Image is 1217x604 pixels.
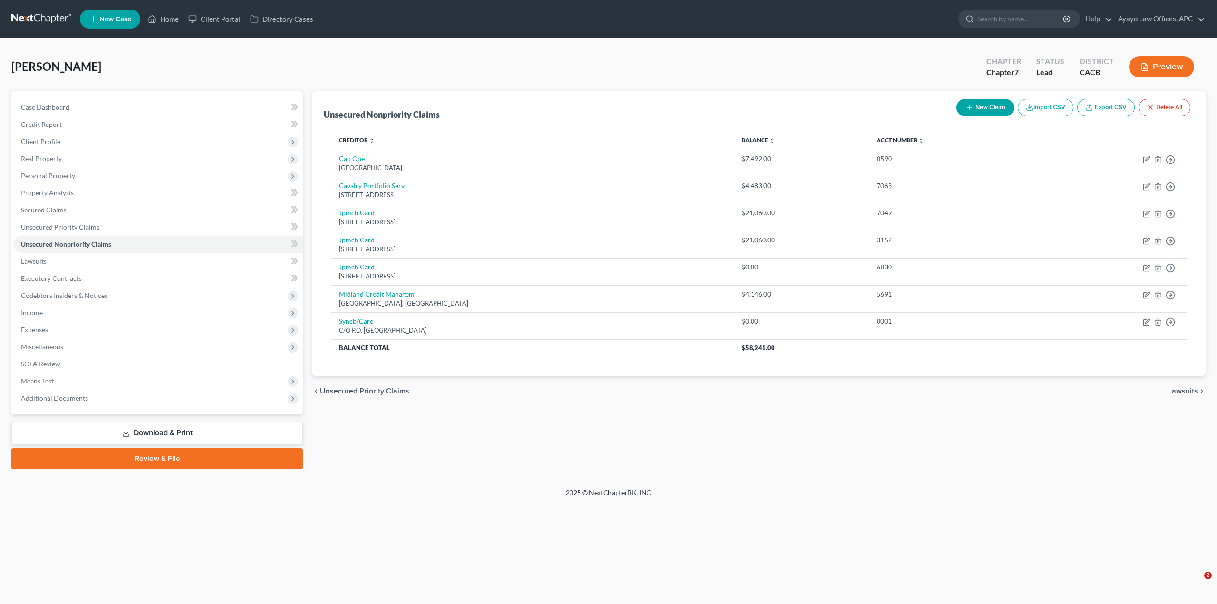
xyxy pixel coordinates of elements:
[339,154,365,163] a: Cap One
[339,290,415,298] a: Midland Credit Managem
[1204,572,1212,579] span: 2
[742,154,861,163] div: $7,492.00
[13,99,303,116] a: Case Dashboard
[339,163,726,173] div: [GEOGRAPHIC_DATA]
[369,138,375,144] i: unfold_more
[1113,10,1205,28] a: Ayayo Law Offices, APC
[13,184,303,201] a: Property Analysis
[339,182,405,190] a: Cavalry Portfolio Serv
[742,208,861,218] div: $21,060.00
[339,218,726,227] div: [STREET_ADDRESS]
[339,326,726,335] div: C/O P.O. [GEOGRAPHIC_DATA]
[21,291,107,299] span: Codebtors Insiders & Notices
[1080,67,1114,78] div: CACB
[1198,387,1206,395] i: chevron_right
[21,120,62,128] span: Credit Report
[13,236,303,253] a: Unsecured Nonpriority Claims
[13,219,303,236] a: Unsecured Priority Claims
[986,56,1021,67] div: Chapter
[339,209,375,217] a: Jpmcb Card
[21,377,54,385] span: Means Test
[99,16,131,23] span: New Case
[877,262,1036,272] div: 6830
[918,138,924,144] i: unfold_more
[13,201,303,219] a: Secured Claims
[143,10,184,28] a: Home
[11,448,303,469] a: Review & File
[877,208,1036,218] div: 7049
[1139,99,1190,116] button: Delete All
[324,109,440,120] div: Unsecured Nonpriority Claims
[11,422,303,444] a: Download & Print
[1014,67,1019,77] span: 7
[1185,572,1207,594] iframe: Intercom live chat
[21,343,63,351] span: Miscellaneous
[742,136,775,144] a: Balance unfold_more
[877,289,1036,299] div: 5691
[877,136,924,144] a: Acct Number unfold_more
[742,235,861,245] div: $21,060.00
[245,10,318,28] a: Directory Cases
[21,257,47,265] span: Lawsuits
[956,99,1014,116] button: New Claim
[21,360,60,368] span: SOFA Review
[21,308,43,316] span: Income
[331,339,734,356] th: Balance Total
[184,10,245,28] a: Client Portal
[742,181,861,191] div: $4,483.00
[320,387,409,395] span: Unsecured Priority Claims
[986,67,1021,78] div: Chapter
[312,387,320,395] i: chevron_left
[312,387,409,395] button: chevron_left Unsecured Priority Claims
[977,10,1064,28] input: Search by name...
[21,223,99,231] span: Unsecured Priority Claims
[339,272,726,281] div: [STREET_ADDRESS]
[11,59,101,73] span: [PERSON_NAME]
[1036,67,1064,78] div: Lead
[21,172,75,180] span: Personal Property
[742,344,775,352] span: $58,241.00
[877,154,1036,163] div: 0590
[1168,387,1206,395] button: Lawsuits chevron_right
[21,326,48,334] span: Expenses
[21,103,69,111] span: Case Dashboard
[21,394,88,402] span: Additional Documents
[339,263,375,271] a: Jpmcb Card
[21,137,60,145] span: Client Profile
[339,245,726,254] div: [STREET_ADDRESS]
[877,235,1036,245] div: 3152
[21,206,67,214] span: Secured Claims
[339,236,375,244] a: Jpmcb Card
[338,488,879,505] div: 2025 © NextChapterBK, INC
[1081,10,1112,28] a: Help
[1080,56,1114,67] div: District
[877,181,1036,191] div: 7063
[21,274,82,282] span: Executory Contracts
[1129,56,1194,77] button: Preview
[21,154,62,163] span: Real Property
[21,189,74,197] span: Property Analysis
[742,289,861,299] div: $4,146.00
[13,270,303,287] a: Executory Contracts
[1077,99,1135,116] a: Export CSV
[339,136,375,144] a: Creditor unfold_more
[742,316,861,326] div: $0.00
[339,191,726,200] div: [STREET_ADDRESS]
[13,355,303,373] a: SOFA Review
[21,240,111,248] span: Unsecured Nonpriority Claims
[339,317,373,325] a: Syncb/Care
[769,138,775,144] i: unfold_more
[13,116,303,133] a: Credit Report
[339,299,726,308] div: [GEOGRAPHIC_DATA], [GEOGRAPHIC_DATA]
[877,316,1036,326] div: 0001
[13,253,303,270] a: Lawsuits
[1168,387,1198,395] span: Lawsuits
[742,262,861,272] div: $0.00
[1018,99,1073,116] button: Import CSV
[1036,56,1064,67] div: Status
